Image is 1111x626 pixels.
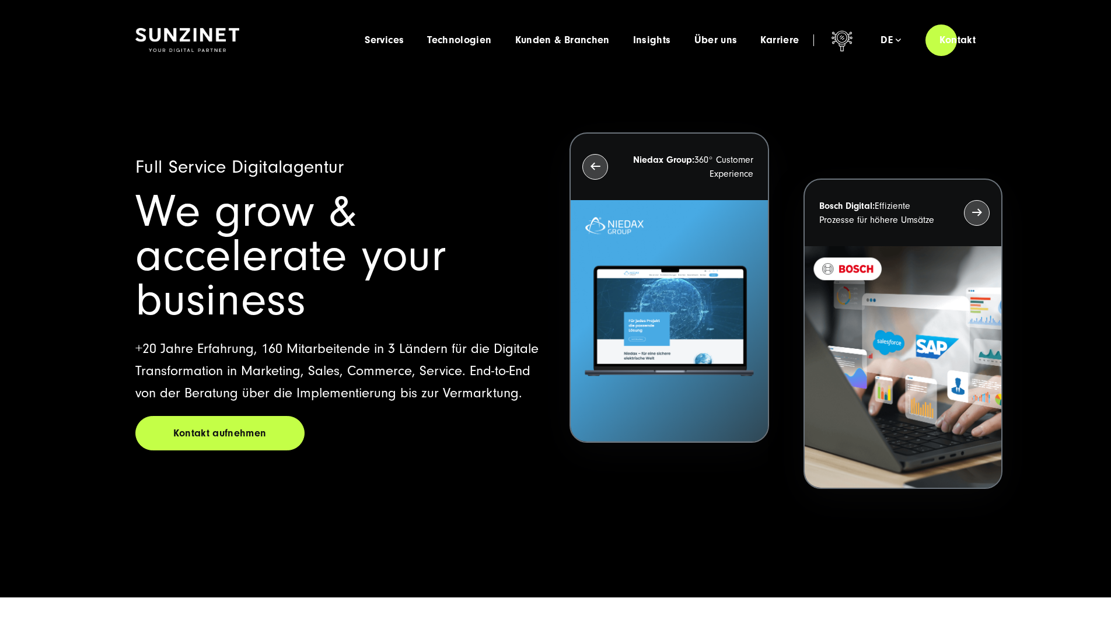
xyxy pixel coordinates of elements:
span: Full Service Digitalagentur [135,156,344,177]
h1: We grow & accelerate your business [135,190,541,323]
a: Technologien [427,34,491,46]
a: Kontakt aufnehmen [135,416,305,450]
img: BOSCH - Kundeprojekt - Digital Transformation Agentur SUNZINET [805,246,1001,488]
strong: Niedax Group: [633,155,694,165]
a: Über uns [694,34,738,46]
img: SUNZINET Full Service Digital Agentur [135,28,239,53]
p: 360° Customer Experience [629,153,753,181]
p: Effiziente Prozesse für höhere Umsätze [819,199,943,227]
a: Kontakt [925,23,990,57]
a: Insights [633,34,671,46]
p: +20 Jahre Erfahrung, 160 Mitarbeitende in 3 Ländern für die Digitale Transformation in Marketing,... [135,338,541,404]
button: Bosch Digital:Effiziente Prozesse für höhere Umsätze BOSCH - Kundeprojekt - Digital Transformatio... [803,179,1002,489]
button: Niedax Group:360° Customer Experience Letztes Projekt von Niedax. Ein Laptop auf dem die Niedax W... [570,132,768,443]
strong: Bosch Digital: [819,201,875,211]
a: Services [365,34,404,46]
img: Letztes Projekt von Niedax. Ein Laptop auf dem die Niedax Website geöffnet ist, auf blauem Hinter... [571,200,767,442]
div: de [881,34,901,46]
a: Kunden & Branchen [515,34,610,46]
a: Karriere [760,34,799,46]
